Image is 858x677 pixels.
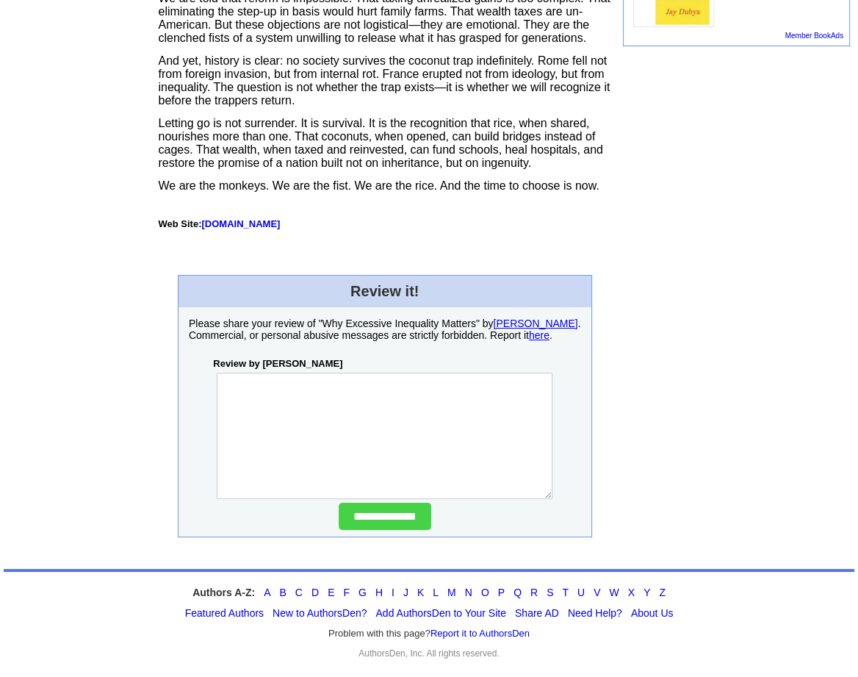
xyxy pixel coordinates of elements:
[358,587,367,598] a: G
[189,318,581,341] p: Please share your review of "Why Excessive Inequality Matters" by . Commercial, or personal abusi...
[295,587,303,598] a: C
[192,587,255,598] strong: Authors A-Z:
[643,587,650,598] a: Y
[513,587,522,598] a: Q
[201,218,280,229] a: [DOMAIN_NAME]
[493,318,577,329] a: [PERSON_NAME]
[562,587,569,598] a: T
[433,587,439,598] a: L
[4,648,854,659] div: AuthorsDen, Inc. All rights reserved.
[158,218,280,229] font: Web Site:
[403,587,408,598] a: J
[609,587,619,598] a: W
[392,587,394,598] a: I
[530,587,538,598] a: R
[594,587,600,598] a: V
[213,358,342,369] b: Review by [PERSON_NAME]
[375,587,383,598] a: H
[631,607,674,619] a: About Us
[375,607,505,619] a: Add AuthorsDen to Your Site
[264,587,270,598] a: A
[343,587,350,598] a: F
[577,587,585,598] a: U
[529,329,549,341] a: here
[185,607,264,619] a: Featured Authors
[515,607,559,619] a: Share AD
[430,628,530,639] a: Report it to AuthorsDen
[311,587,319,598] a: D
[279,587,286,598] a: B
[568,607,622,619] a: Need Help?
[417,587,424,598] a: K
[628,587,635,598] a: X
[785,32,843,40] a: Member BookAds
[328,628,530,640] font: Problem with this page?
[158,179,599,192] span: We are the monkeys. We are the fist. We are the rice. And the time to choose is now.
[178,276,591,308] td: Review it!
[328,587,334,598] a: E
[498,587,505,598] a: P
[447,587,456,598] a: M
[547,587,553,598] a: S
[465,587,472,598] a: N
[659,587,666,598] a: Z
[158,117,602,169] span: Letting go is not surrender. It is survival. It is the recognition that rice, when shared, nouris...
[481,587,489,598] a: O
[158,54,610,107] span: And yet, history is clear: no society survives the coconut trap indefinitely. Rome fell not from ...
[273,607,367,619] a: New to AuthorsDen?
